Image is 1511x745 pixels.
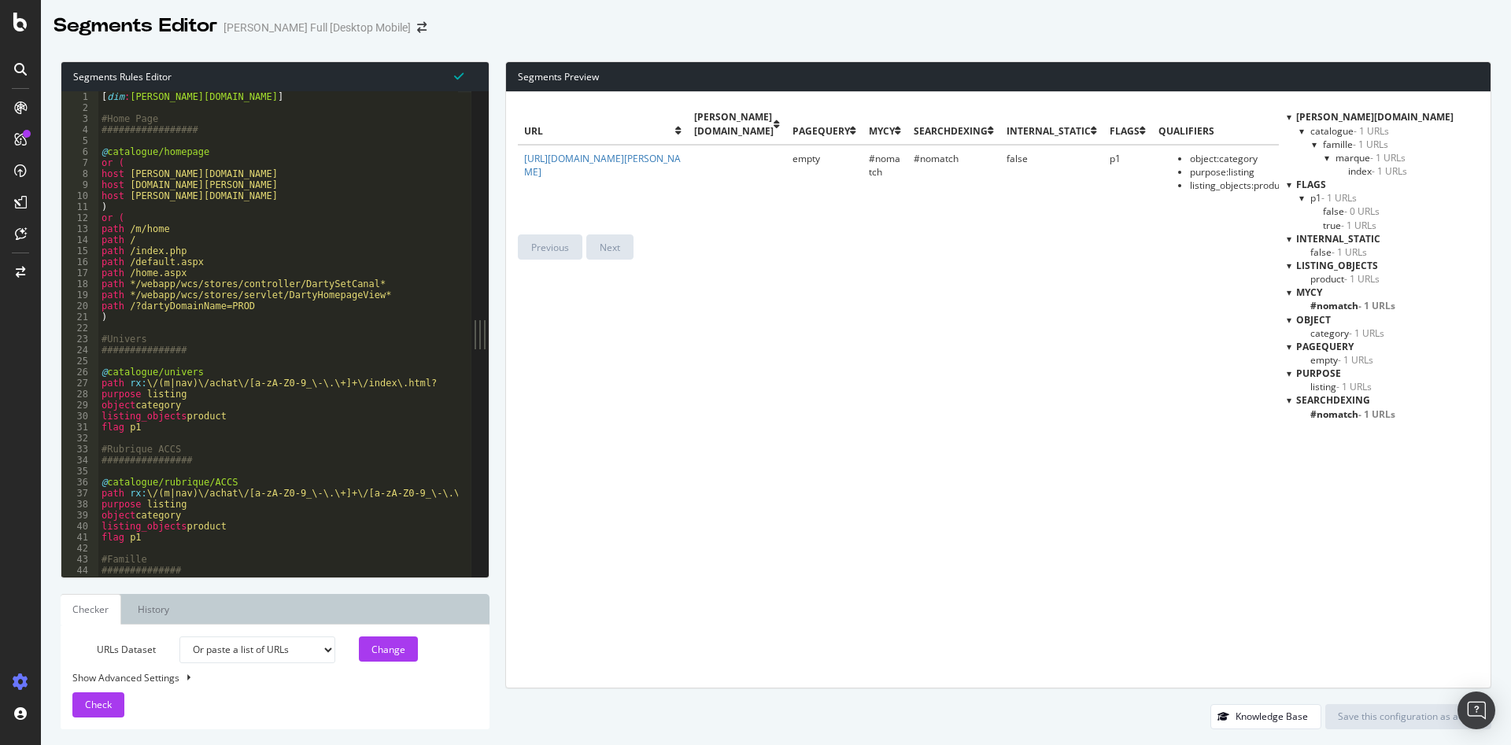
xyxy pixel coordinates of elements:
[44,25,77,38] div: v 4.0.25
[1372,164,1407,178] span: - 1 URLs
[61,113,98,124] div: 3
[61,422,98,433] div: 31
[1296,178,1326,191] span: flags
[600,241,620,254] div: Next
[1310,353,1373,367] span: Click to filter pagequery on empty
[61,411,98,422] div: 30
[61,312,98,323] div: 21
[371,643,405,656] div: Change
[61,245,98,256] div: 15
[1310,124,1389,138] span: Click to filter darty.com on catalogue and its children
[1296,110,1454,124] span: [PERSON_NAME][DOMAIN_NAME]
[61,521,98,532] div: 40
[83,93,121,103] div: Domaine
[524,152,681,179] a: [URL][DOMAIN_NAME][PERSON_NAME]
[1296,286,1322,299] span: mycy
[1336,380,1372,393] span: - 1 URLs
[61,636,168,663] label: URLs Dataset
[1323,138,1388,151] span: Click to filter darty.com on catalogue/famille and its children
[61,157,98,168] div: 7
[1310,272,1380,286] span: Click to filter listing_objects on product
[1236,710,1308,723] div: Knowledge Base
[61,576,98,587] div: 45
[61,532,98,543] div: 41
[417,22,427,33] div: arrow-right-arrow-left
[61,477,98,488] div: 36
[1210,704,1321,729] button: Knowledge Base
[1358,408,1395,421] span: - 1 URLs
[61,278,98,290] div: 18
[1323,219,1376,232] span: Click to filter flags on p1/true
[125,594,182,625] a: History
[869,124,895,138] span: mycy
[1007,124,1091,138] span: internal_static
[1310,326,1384,340] span: Click to filter object on category
[694,110,774,137] span: [PERSON_NAME][DOMAIN_NAME]
[1344,205,1380,218] span: - 0 URLs
[61,234,98,245] div: 14
[1110,152,1121,165] span: p1
[1296,367,1341,380] span: purpose
[506,62,1491,92] div: Segments Preview
[914,152,959,165] span: #nomatch
[1321,191,1357,205] span: - 1 URLs
[1338,710,1479,723] div: Save this configuration as active
[65,91,78,104] img: tab_domain_overview_orange.svg
[1349,326,1384,340] span: - 1 URLs
[61,301,98,312] div: 20
[61,455,98,466] div: 34
[1370,151,1406,164] span: - 1 URLs
[1310,299,1395,312] span: Click to filter mycy on #nomatch
[72,692,124,717] button: Check
[61,179,98,190] div: 9
[61,323,98,334] div: 22
[1358,299,1395,312] span: - 1 URLs
[85,698,112,711] span: Check
[869,152,900,179] span: #nomatch
[61,554,98,565] div: 43
[914,124,988,138] span: searchdexing
[518,234,582,260] button: Previous
[586,234,634,260] button: Next
[61,488,98,499] div: 37
[61,444,98,455] div: 33
[61,267,98,278] div: 17
[1457,692,1495,729] div: Open Intercom Messenger
[1348,164,1407,178] span: Click to filter darty.com on catalogue/famille/marque/index
[61,378,98,389] div: 27
[61,334,98,345] div: 23
[1190,165,1316,179] li: purpose : listing
[1338,353,1373,367] span: - 1 URLs
[61,212,98,223] div: 12
[1190,152,1316,165] li: object : category
[1354,124,1389,138] span: - 1 URLs
[61,466,98,477] div: 35
[61,190,98,201] div: 10
[61,168,98,179] div: 8
[1310,245,1367,259] span: Click to filter internal_static on false
[1296,232,1380,245] span: internal_static
[61,543,98,554] div: 42
[25,25,38,38] img: logo_orange.svg
[1007,152,1028,165] span: false
[1332,245,1367,259] span: - 1 URLs
[61,223,98,234] div: 13
[61,499,98,510] div: 38
[61,91,98,102] div: 1
[524,124,675,138] span: url
[61,290,98,301] div: 19
[792,152,820,165] span: empty
[61,62,489,91] div: Segments Rules Editor
[54,13,217,39] div: Segments Editor
[61,594,121,625] a: Checker
[61,256,98,267] div: 16
[198,93,238,103] div: Mots-clés
[1310,191,1357,205] span: Click to filter flags on p1 and its children
[1323,205,1380,218] span: Click to filter flags on p1/false
[1296,393,1370,407] span: searchdexing
[1158,124,1310,138] span: qualifiers
[1296,313,1331,326] span: object
[359,636,418,662] button: Change
[1210,710,1321,723] a: Knowledge Base
[61,367,98,378] div: 26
